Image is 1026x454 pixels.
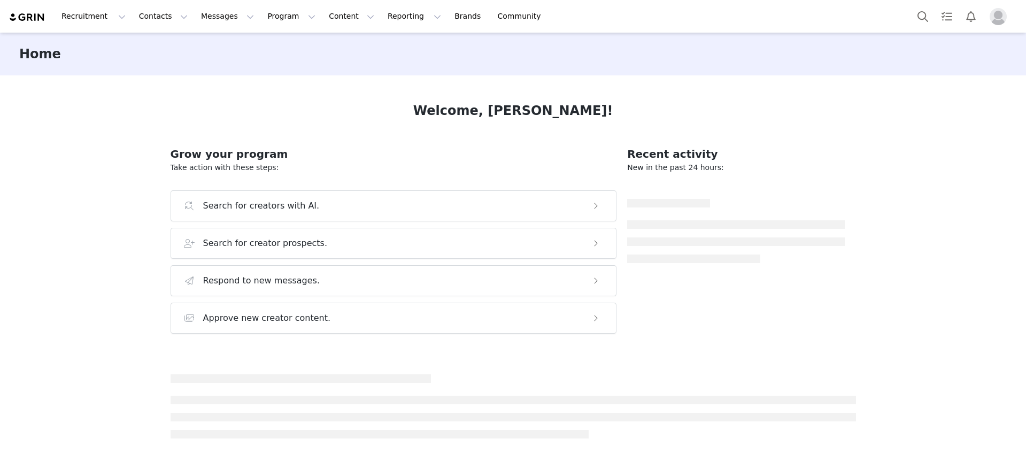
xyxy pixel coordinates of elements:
p: New in the past 24 hours: [627,162,845,173]
img: grin logo [9,12,46,22]
button: Search for creators with AI. [171,190,617,221]
a: Community [491,4,552,28]
img: placeholder-profile.jpg [990,8,1007,25]
h3: Respond to new messages. [203,274,320,287]
button: Content [322,4,381,28]
button: Program [261,4,322,28]
button: Profile [983,8,1017,25]
h3: Search for creator prospects. [203,237,328,250]
button: Messages [195,4,260,28]
button: Search [911,4,935,28]
button: Reporting [381,4,448,28]
h3: Approve new creator content. [203,312,331,325]
button: Search for creator prospects. [171,228,617,259]
h2: Recent activity [627,146,845,162]
p: Take action with these steps: [171,162,617,173]
button: Respond to new messages. [171,265,617,296]
a: Tasks [935,4,959,28]
h2: Grow your program [171,146,617,162]
h1: Welcome, [PERSON_NAME]! [413,101,613,120]
h3: Home [19,44,61,64]
a: Brands [448,4,490,28]
button: Approve new creator content. [171,303,617,334]
h3: Search for creators with AI. [203,199,320,212]
button: Contacts [133,4,194,28]
button: Notifications [959,4,983,28]
button: Recruitment [55,4,132,28]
